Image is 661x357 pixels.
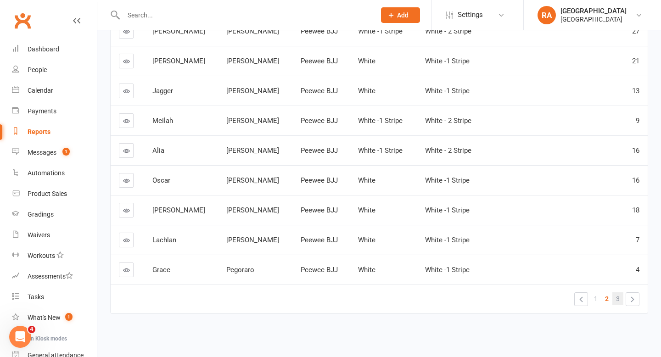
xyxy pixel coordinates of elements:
span: Peewee BJJ [301,206,338,214]
a: Assessments [12,266,97,287]
span: 1 [65,313,73,321]
div: Payments [28,107,56,115]
a: Workouts [12,245,97,266]
a: Reports [12,122,97,142]
span: White -1 Stripe [425,87,470,95]
span: White -1 Stripe [425,236,470,244]
span: 2 [605,292,609,305]
a: 1 [590,292,601,305]
span: [PERSON_NAME] [226,236,279,244]
div: Automations [28,169,65,177]
span: 16 [632,176,639,184]
a: Calendar [12,80,97,101]
span: White -1 Stripe [425,176,470,184]
span: Peewee BJJ [301,266,338,274]
span: White -1 Stripe [425,266,470,274]
a: Waivers [12,225,97,245]
span: Peewee BJJ [301,117,338,125]
span: Peewee BJJ [301,236,338,244]
div: Workouts [28,252,55,259]
span: 9 [636,117,639,125]
span: Settings [458,5,483,25]
span: Oscar [152,176,170,184]
span: 18 [632,206,639,214]
input: Search... [121,9,369,22]
span: 21 [632,57,639,65]
a: What's New1 [12,307,97,328]
span: White -1 Stripe [425,57,470,65]
span: White -1 Stripe [358,27,403,35]
a: Product Sales [12,184,97,204]
span: [PERSON_NAME] [226,206,279,214]
div: Waivers [28,231,50,239]
a: Tasks [12,287,97,307]
span: 1 [62,148,70,156]
span: White -1 Stripe [358,146,403,155]
span: [PERSON_NAME] [152,206,205,214]
span: [PERSON_NAME] [152,27,205,35]
div: Reports [28,128,50,135]
div: Messages [28,149,56,156]
div: Assessments [28,273,73,280]
span: Pegoraro [226,266,254,274]
span: White [358,206,375,214]
span: Jagger [152,87,173,95]
div: [GEOGRAPHIC_DATA] [560,15,627,23]
span: White - 2 Stripe [425,27,471,35]
span: [PERSON_NAME] [226,27,279,35]
span: [PERSON_NAME] [152,57,205,65]
span: [PERSON_NAME] [226,87,279,95]
div: Calendar [28,87,53,94]
span: [PERSON_NAME] [226,146,279,155]
a: Gradings [12,204,97,225]
span: Alia [152,146,164,155]
span: 16 [632,146,639,155]
span: White - 2 Stripe [425,146,471,155]
span: Peewee BJJ [301,146,338,155]
iframe: Intercom live chat [9,326,31,348]
a: People [12,60,97,80]
div: Tasks [28,293,44,301]
a: 2 [601,292,612,305]
span: Grace [152,266,170,274]
span: Lachlan [152,236,176,244]
div: Product Sales [28,190,67,197]
span: [PERSON_NAME] [226,176,279,184]
span: [PERSON_NAME] [226,57,279,65]
span: 1 [594,292,598,305]
span: White -1 Stripe [358,117,403,125]
span: 3 [616,292,620,305]
a: « [575,293,588,306]
span: White [358,236,375,244]
div: People [28,66,47,73]
div: Gradings [28,211,54,218]
span: Meilah [152,117,173,125]
span: Peewee BJJ [301,27,338,35]
a: Clubworx [11,9,34,32]
div: RA [538,6,556,24]
div: [GEOGRAPHIC_DATA] [560,7,627,15]
span: 27 [632,27,639,35]
span: Add [397,11,409,19]
span: Peewee BJJ [301,176,338,184]
a: Automations [12,163,97,184]
span: White [358,266,375,274]
span: White [358,87,375,95]
span: White - 2 Stripe [425,117,471,125]
a: » [626,293,639,306]
span: White -1 Stripe [425,206,470,214]
span: [PERSON_NAME] [226,117,279,125]
span: Peewee BJJ [301,57,338,65]
a: Dashboard [12,39,97,60]
button: Add [381,7,420,23]
span: 4 [28,326,35,333]
span: Peewee BJJ [301,87,338,95]
span: 13 [632,87,639,95]
div: Dashboard [28,45,59,53]
a: 3 [612,292,623,305]
span: White [358,57,375,65]
span: White [358,176,375,184]
span: 7 [636,236,639,244]
a: Payments [12,101,97,122]
span: 4 [636,266,639,274]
